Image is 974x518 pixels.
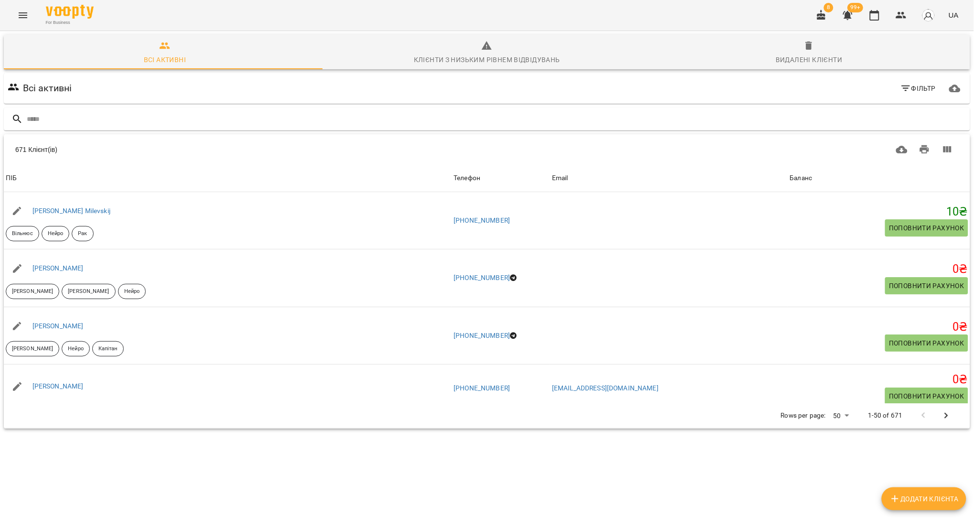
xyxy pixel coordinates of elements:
p: [PERSON_NAME] [12,345,53,353]
a: [PHONE_NUMBER] [454,216,510,224]
p: Нейро [48,230,64,238]
span: Фільтр [900,83,936,94]
span: For Business [46,20,94,26]
button: Завантажити CSV [890,138,913,161]
p: [PERSON_NAME] [12,288,53,296]
div: 671 Клієнт(ів) [15,145,474,154]
a: [EMAIL_ADDRESS][DOMAIN_NAME] [552,384,659,392]
span: Поповнити рахунок [889,390,964,402]
span: Поповнити рахунок [889,337,964,349]
button: Поповнити рахунок [885,335,968,352]
a: [PERSON_NAME] [32,322,84,330]
button: Фільтр [897,80,940,97]
div: Рак [72,226,93,241]
a: [PERSON_NAME] [32,264,84,272]
button: Next Page [935,404,958,427]
button: Вигляд колонок [936,138,959,161]
h5: 0 ₴ [790,262,968,277]
span: ПІБ [6,173,450,184]
p: Вільнюс [12,230,33,238]
div: Вільнюс [6,226,39,241]
button: Поповнити рахунок [885,388,968,405]
a: [PHONE_NUMBER] [454,274,510,281]
a: [PHONE_NUMBER] [454,332,510,339]
div: 50 [830,409,853,423]
div: [PERSON_NAME] [6,341,59,356]
div: Клієнти з низьким рівнем відвідувань [414,54,560,65]
button: Menu [11,4,34,27]
div: Баланс [790,173,812,184]
h5: 0 ₴ [790,372,968,387]
p: Рак [78,230,87,238]
div: Table Toolbar [4,134,970,165]
div: Капітан [92,341,124,356]
div: Нейро [62,341,90,356]
span: Баланс [790,173,968,184]
div: [PERSON_NAME] [6,284,59,299]
img: Voopty Logo [46,5,94,19]
a: [PERSON_NAME] Milevskij [32,207,110,215]
div: Sort [552,173,568,184]
p: Капітан [98,345,118,353]
p: Rows per page: [781,411,826,421]
a: [PERSON_NAME] [32,382,84,390]
p: 1-50 of 671 [868,411,903,421]
div: Нейро [42,226,70,241]
div: Нейро [118,284,146,299]
div: [PERSON_NAME] [62,284,115,299]
span: Додати клієнта [889,493,959,505]
div: Видалені клієнти [776,54,842,65]
span: UA [949,10,959,20]
div: Sort [790,173,812,184]
span: 8 [824,3,833,12]
span: Поповнити рахунок [889,280,964,291]
button: Додати клієнта [882,487,966,510]
p: Нейро [124,288,140,296]
span: Телефон [454,173,548,184]
div: Sort [6,173,17,184]
button: Друк [913,138,936,161]
div: Email [552,173,568,184]
h5: 0 ₴ [790,320,968,335]
a: [PHONE_NUMBER] [454,384,510,392]
h6: Всі активні [23,81,72,96]
div: ПІБ [6,173,17,184]
div: Телефон [454,173,480,184]
p: [PERSON_NAME] [68,288,109,296]
p: Нейро [68,345,84,353]
button: UA [945,6,963,24]
span: 99+ [848,3,864,12]
span: Поповнити рахунок [889,222,964,234]
button: Поповнити рахунок [885,277,968,294]
span: Email [552,173,786,184]
h5: 10 ₴ [790,205,968,219]
button: Поповнити рахунок [885,219,968,237]
div: Sort [454,173,480,184]
img: avatar_s.png [922,9,935,22]
div: Всі активні [144,54,186,65]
